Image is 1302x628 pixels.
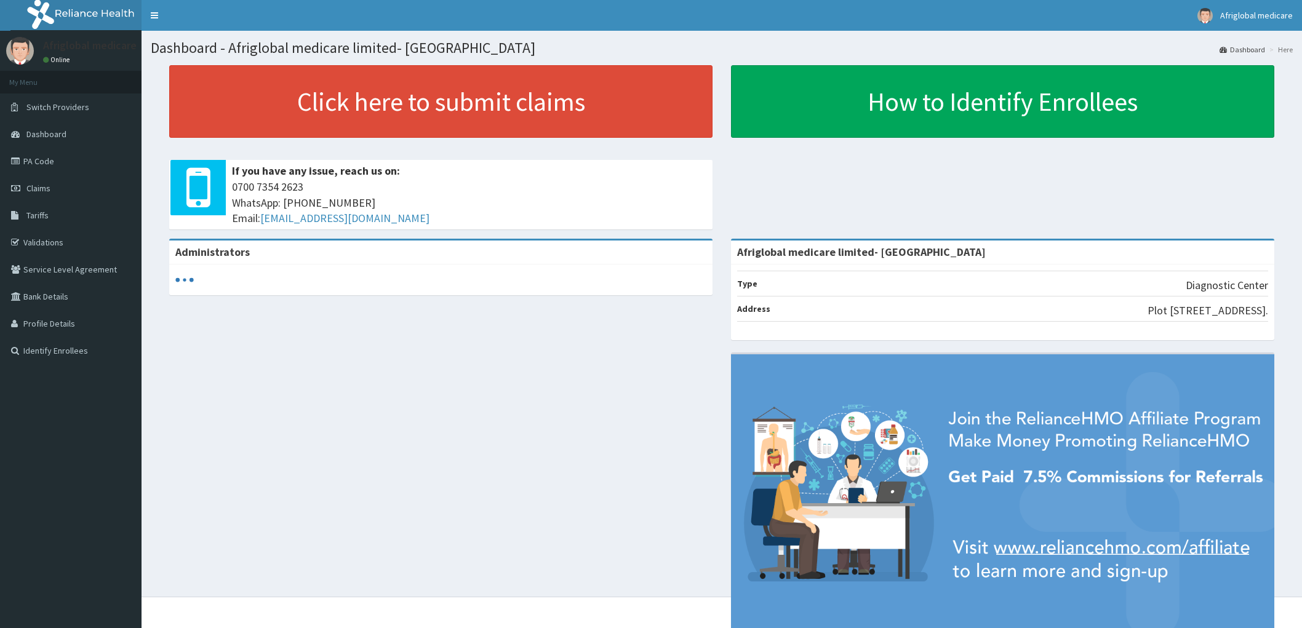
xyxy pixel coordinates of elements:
span: Tariffs [26,210,49,221]
b: Type [737,278,757,289]
span: Dashboard [26,129,66,140]
span: Claims [26,183,50,194]
svg: audio-loading [175,271,194,289]
strong: Afriglobal medicare limited- [GEOGRAPHIC_DATA] [737,245,986,259]
a: Click here to submit claims [169,65,713,138]
a: How to Identify Enrollees [731,65,1274,138]
span: 0700 7354 2623 WhatsApp: [PHONE_NUMBER] Email: [232,179,706,226]
b: If you have any issue, reach us on: [232,164,400,178]
img: User Image [1197,8,1213,23]
b: Address [737,303,770,314]
b: Administrators [175,245,250,259]
p: Diagnostic Center [1186,277,1268,293]
a: [EMAIL_ADDRESS][DOMAIN_NAME] [260,211,429,225]
p: Plot [STREET_ADDRESS]. [1148,303,1268,319]
li: Here [1266,44,1293,55]
a: Online [43,55,73,64]
p: Afriglobal medicare [43,40,137,51]
img: User Image [6,37,34,65]
h1: Dashboard - Afriglobal medicare limited- [GEOGRAPHIC_DATA] [151,40,1293,56]
span: Switch Providers [26,101,89,113]
span: Afriglobal medicare [1220,10,1293,21]
a: Dashboard [1220,44,1265,55]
